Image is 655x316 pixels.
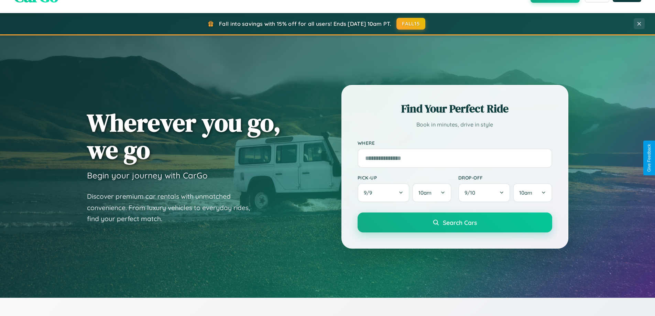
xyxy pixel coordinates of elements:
button: Search Cars [358,213,552,232]
button: FALL15 [396,18,425,30]
span: 10am [418,189,432,196]
label: Where [358,140,552,146]
label: Pick-up [358,175,451,181]
h3: Begin your journey with CarGo [87,170,208,181]
span: Fall into savings with 15% off for all users! Ends [DATE] 10am PT. [219,20,391,27]
span: 9 / 9 [364,189,375,196]
p: Discover premium car rentals with unmatched convenience. From luxury vehicles to everyday rides, ... [87,191,259,225]
button: 10am [412,183,451,202]
h2: Find Your Perfect Ride [358,101,552,116]
p: Book in minutes, drive in style [358,120,552,130]
span: Search Cars [443,219,477,226]
button: 10am [513,183,552,202]
button: 9/9 [358,183,410,202]
div: Give Feedback [647,144,652,172]
h1: Wherever you go, we go [87,109,281,163]
span: 10am [519,189,532,196]
label: Drop-off [458,175,552,181]
button: 9/10 [458,183,511,202]
span: 9 / 10 [465,189,479,196]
